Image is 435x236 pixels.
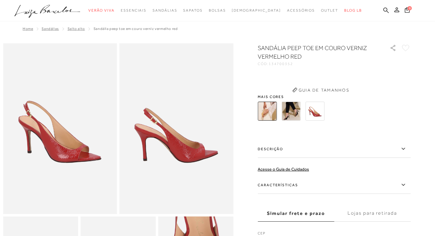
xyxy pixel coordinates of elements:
span: 0 [407,6,412,10]
a: Acesse o Guia de Cuidados [258,167,309,172]
span: 134700352 [269,62,293,66]
img: SANDÁLIA PEEP TOE EM COURO VERNIZ VERMELHO RED [305,102,324,121]
a: Home [23,27,33,31]
a: categoryNavScreenReaderText [183,5,202,16]
a: categoryNavScreenReaderText [321,5,338,16]
span: Verão Viva [88,8,115,13]
span: [DEMOGRAPHIC_DATA] [232,8,281,13]
img: image [120,43,234,214]
a: categoryNavScreenReaderText [209,5,226,16]
h1: SANDÁLIA PEEP TOE EM COURO VERNIZ VERMELHO RED [258,44,372,61]
span: Outlet [321,8,338,13]
label: Lojas para retirada [334,205,411,222]
span: BLOG LB [344,8,362,13]
span: Essenciais [121,8,146,13]
span: Bolsas [209,8,226,13]
span: Mais cores [258,95,411,99]
img: SANDÁLIA PEEP TOE EM COURO VERNIZ PRETO [282,102,300,121]
a: Salto Alto [68,27,85,31]
span: Sandálias [153,8,177,13]
label: Descrição [258,140,411,158]
a: categoryNavScreenReaderText [287,5,315,16]
a: categoryNavScreenReaderText [153,5,177,16]
label: Características [258,176,411,194]
a: categoryNavScreenReaderText [121,5,146,16]
img: SANDÁLIA PEEP TOE EM COURO VERNIZ AREIA [258,102,277,121]
a: noSubCategoriesText [232,5,281,16]
a: SANDÁLIAS [42,27,59,31]
button: 0 [403,7,411,15]
label: Simular frete e prazo [258,205,334,222]
span: Acessórios [287,8,315,13]
span: Sapatos [183,8,202,13]
img: image [3,43,117,214]
button: Guia de Tamanhos [290,85,351,95]
div: CÓD: [258,62,380,66]
a: BLOG LB [344,5,362,16]
span: SANDÁLIA PEEP TOE EM COURO VERNIZ VERMELHO RED [94,27,178,31]
a: categoryNavScreenReaderText [88,5,115,16]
